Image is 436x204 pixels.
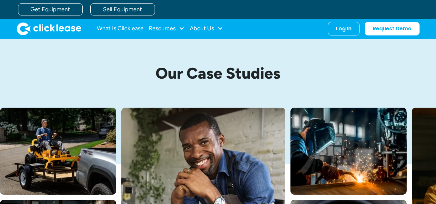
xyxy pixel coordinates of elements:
a: Sell Equipment [90,3,155,15]
a: Request Demo [365,22,420,35]
div: Log In [336,25,351,32]
img: A welder in a large mask working on a large pipe [290,108,407,195]
a: What Is Clicklease [97,22,144,35]
h1: Our Case Studies [66,65,370,82]
a: home [17,22,81,35]
div: Resources [149,22,185,35]
img: Clicklease logo [17,22,81,35]
a: Get Equipment [18,3,83,15]
div: About Us [190,22,223,35]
